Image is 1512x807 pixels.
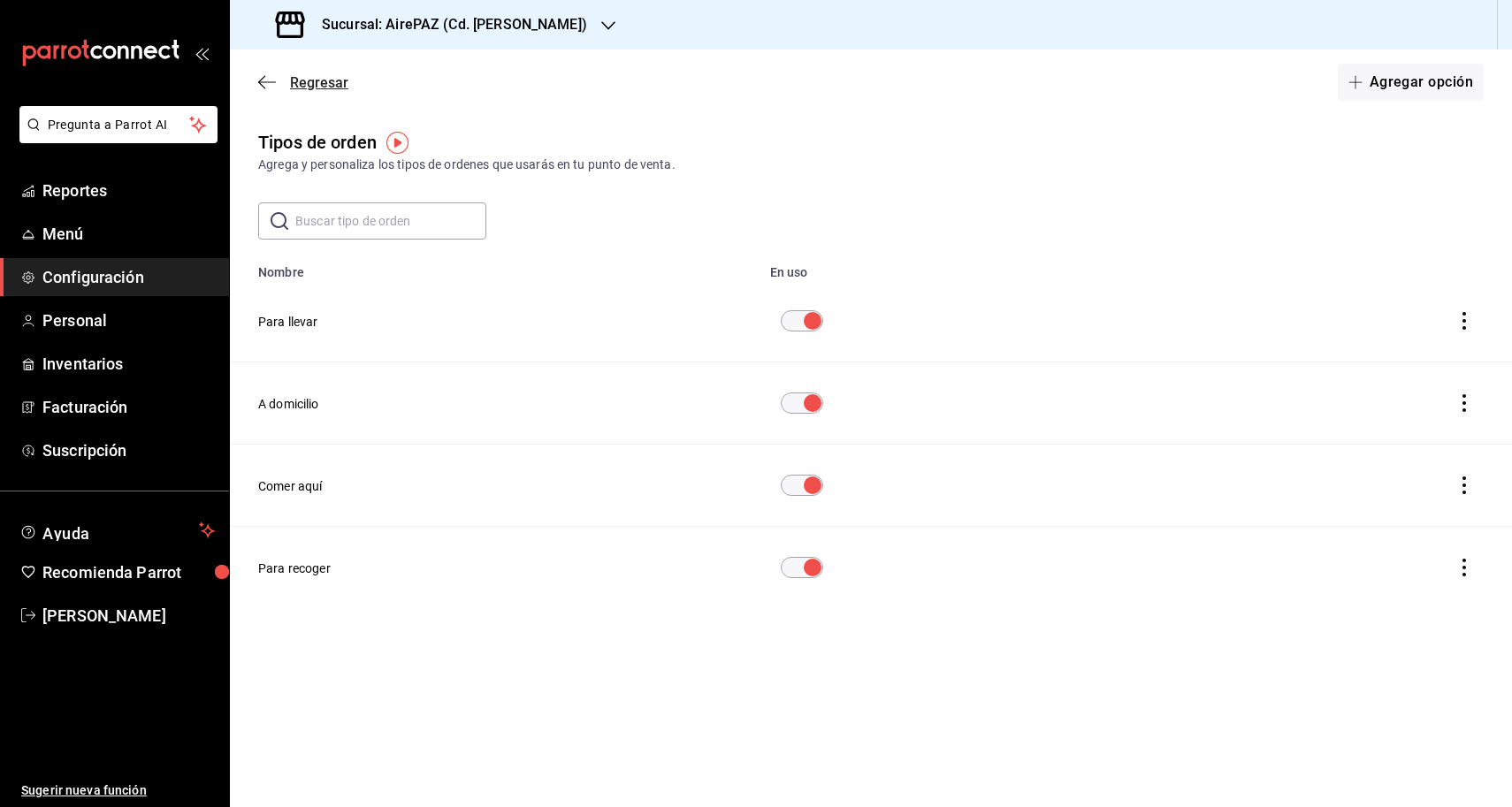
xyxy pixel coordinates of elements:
[48,116,190,134] span: Pregunta a Parrot AI
[258,560,331,577] button: Para recoger
[42,308,215,332] span: Personal
[42,395,215,419] span: Facturación
[42,265,215,289] span: Configuración
[42,604,215,628] span: [PERSON_NAME]
[230,254,1512,608] table: diningOptionTable
[1338,64,1484,101] button: Agregar opción
[295,203,486,239] input: Buscar tipo de orden
[42,179,215,202] span: Reportes
[42,560,215,584] span: Recomienda Parrot
[12,128,218,147] a: Pregunta a Parrot AI
[308,14,587,35] h3: Sucursal: AirePAZ (Cd. [PERSON_NAME])
[258,156,1484,174] div: Agrega y personaliza los tipos de ordenes que usarás en tu punto de venta.
[21,781,215,800] span: Sugerir nueva función
[258,477,323,495] button: Comer aquí
[1445,548,1484,587] button: actions
[1445,466,1484,505] button: actions
[258,74,348,91] button: Regresar
[42,438,215,462] span: Suscripción
[258,129,377,156] div: Tipos de orden
[258,313,318,331] button: Para llevar
[19,106,218,143] button: Pregunta a Parrot AI
[386,132,409,154] img: Tooltip marker
[42,222,215,246] span: Menú
[42,520,192,541] span: Ayuda
[290,74,348,91] span: Regresar
[42,352,215,376] span: Inventarios
[1445,301,1484,340] button: actions
[258,395,319,413] button: A domicilio
[1445,384,1484,423] button: actions
[195,46,209,60] button: open_drawer_menu
[760,254,1128,280] th: En uso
